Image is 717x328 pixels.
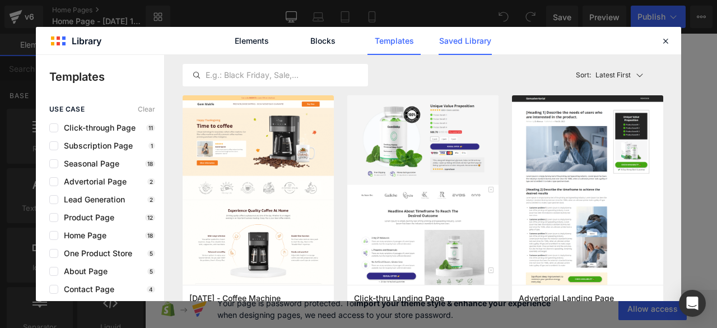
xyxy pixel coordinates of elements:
[225,27,278,55] a: Elements
[147,268,155,275] p: 5
[189,293,281,303] span: Thanksgiving - Coffee Machine
[519,293,614,303] span: Advertorial Landing Page
[147,250,155,257] p: 5
[146,124,155,131] p: 11
[145,232,155,239] p: 18
[58,141,133,150] span: Subscription Page
[58,249,132,258] span: One Product Store
[138,105,155,113] span: Clear
[354,293,444,303] span: Click-thru Landing Page
[148,142,155,149] p: 1
[183,68,367,82] input: E.g.: Black Friday, Sale,...
[58,159,119,168] span: Seasonal Page
[679,290,706,317] div: Open Intercom Messenger
[58,177,127,186] span: Advertorial Page
[147,286,155,293] p: 4
[58,231,106,240] span: Home Page
[58,195,125,204] span: Lead Generation
[49,105,85,113] span: use case
[576,71,591,79] span: Sort:
[296,27,350,55] a: Blocks
[571,64,664,86] button: Latest FirstSort:Latest First
[58,285,114,294] span: Contact Page
[439,27,492,55] a: Saved Library
[145,214,155,221] p: 12
[147,196,155,203] p: 2
[58,213,114,222] span: Product Page
[147,178,155,185] p: 2
[49,68,164,85] p: Templates
[145,160,155,167] p: 18
[367,27,421,55] a: Templates
[58,123,136,132] span: Click-through Page
[58,267,108,276] span: About Page
[595,70,631,80] p: Latest First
